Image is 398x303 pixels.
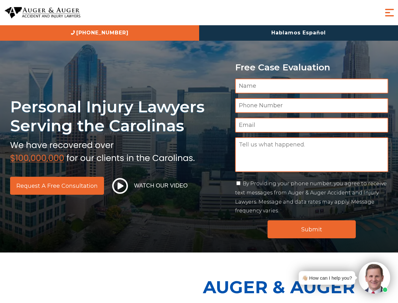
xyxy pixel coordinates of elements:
[10,177,104,195] a: Request a Free Consultation
[10,139,195,163] img: sub text
[10,97,228,135] h1: Personal Injury Lawyers Serving the Carolinas
[5,7,80,19] img: Auger & Auger Accident and Injury Lawyers Logo
[235,62,388,72] p: Free Case Evaluation
[235,79,388,93] input: Name
[383,6,396,19] button: Menu
[235,118,388,133] input: Email
[302,274,352,282] div: 👋🏼 How can I help you?
[268,220,356,238] input: Submit
[203,271,395,303] p: Auger & Auger
[235,98,388,113] input: Phone Number
[16,183,98,189] span: Request a Free Consultation
[110,178,190,194] button: Watch Our Video
[235,181,387,214] label: By Providing your phone number, you agree to receive text messages from Auger & Auger Accident an...
[359,262,390,294] img: Intaker widget Avatar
